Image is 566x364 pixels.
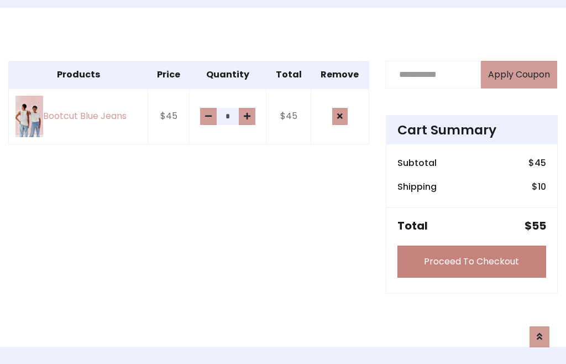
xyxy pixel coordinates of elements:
[189,61,266,89] th: Quantity
[532,218,546,233] span: 55
[481,61,557,89] button: Apply Coupon
[397,181,437,192] h6: Shipping
[532,181,546,192] h6: $
[9,61,148,89] th: Products
[397,122,546,138] h4: Cart Summary
[525,219,546,232] h5: $
[15,96,141,137] a: Bootcut Blue Jeans
[528,158,546,168] h6: $
[266,61,311,89] th: Total
[538,180,546,193] span: 10
[397,246,546,278] a: Proceed To Checkout
[311,61,369,89] th: Remove
[148,89,190,144] td: $45
[266,89,311,144] td: $45
[397,158,437,168] h6: Subtotal
[397,219,428,232] h5: Total
[534,157,546,169] span: 45
[148,61,190,89] th: Price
